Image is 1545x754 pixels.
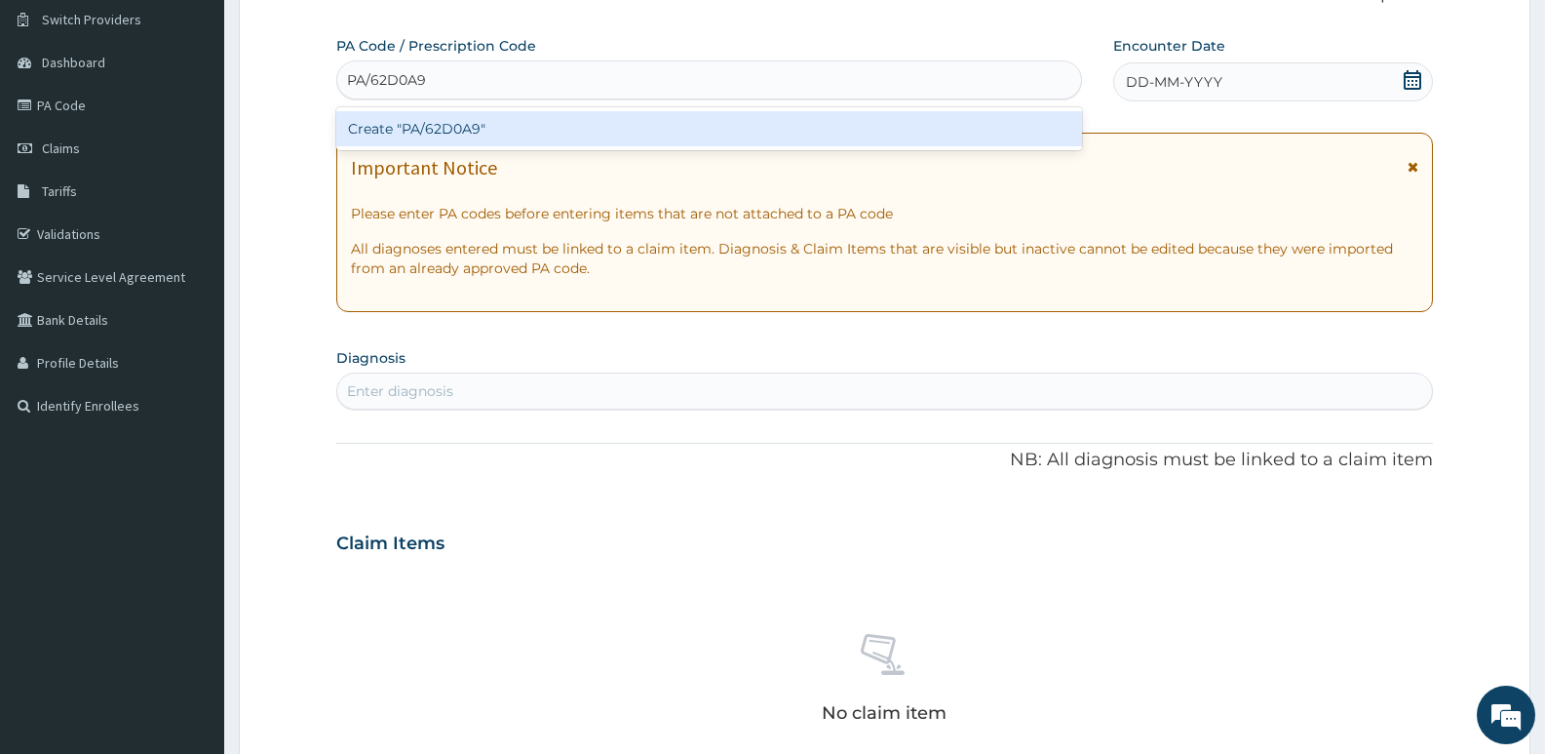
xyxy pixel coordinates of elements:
[1126,72,1222,92] span: DD-MM-YYYY
[42,54,105,71] span: Dashboard
[347,381,453,401] div: Enter diagnosis
[351,204,1418,223] p: Please enter PA codes before entering items that are not attached to a PA code
[1113,36,1225,56] label: Encounter Date
[336,348,406,368] label: Diagnosis
[336,36,536,56] label: PA Code / Prescription Code
[113,246,269,443] span: We're online!
[336,111,1082,146] div: Create "PA/62D0A9"
[320,10,367,57] div: Minimize live chat window
[10,533,371,601] textarea: Type your message and hit 'Enter'
[36,98,79,146] img: d_794563401_company_1708531726252_794563401
[351,239,1418,278] p: All diagnoses entered must be linked to a claim item. Diagnosis & Claim Items that are visible bu...
[42,11,141,28] span: Switch Providers
[822,703,946,723] p: No claim item
[351,157,497,179] h1: Important Notice
[336,448,1433,473] p: NB: All diagnosis must be linked to a claim item
[336,534,444,555] h3: Claim Items
[42,182,77,200] span: Tariffs
[101,109,328,135] div: Chat with us now
[42,139,80,157] span: Claims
